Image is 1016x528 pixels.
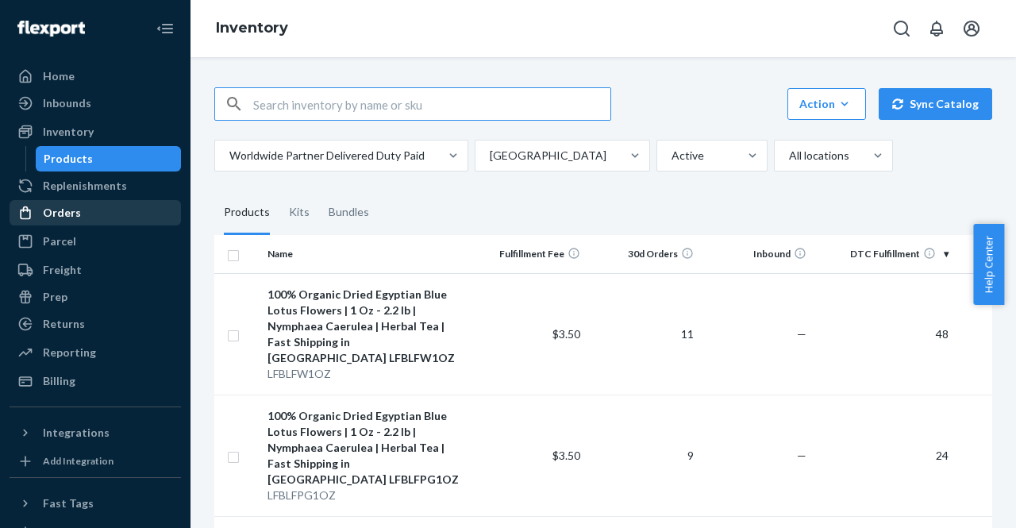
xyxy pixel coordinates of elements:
[149,13,181,44] button: Close Navigation
[44,151,93,167] div: Products
[43,95,91,111] div: Inbounds
[10,368,181,394] a: Billing
[10,64,181,89] a: Home
[797,327,806,341] span: —
[267,408,467,488] div: 100% Organic Dried Egyptian Blue Lotus Flowers | 1 Oz - 2.2 lb | Nymphaea Caerulea | Herbal Tea |...
[879,88,992,120] button: Sync Catalog
[10,200,181,225] a: Orders
[488,148,490,164] input: [GEOGRAPHIC_DATA]
[43,345,96,360] div: Reporting
[552,449,580,462] span: $3.50
[253,88,610,120] input: Search inventory by name or sku
[267,287,467,366] div: 100% Organic Dried Egyptian Blue Lotus Flowers | 1 Oz - 2.2 lb | Nymphaea Caerulea | Herbal Tea |...
[10,452,181,471] a: Add Integration
[921,13,952,44] button: Open notifications
[267,488,467,503] div: LFBLFPG1OZ
[552,327,580,341] span: $3.50
[43,68,75,84] div: Home
[43,454,114,468] div: Add Integration
[43,373,75,389] div: Billing
[43,205,81,221] div: Orders
[224,191,270,235] div: Products
[587,235,700,273] th: 30d Orders
[956,13,987,44] button: Open account menu
[43,316,85,332] div: Returns
[797,449,806,462] span: —
[973,224,1004,305] button: Help Center
[17,21,85,37] img: Flexport logo
[43,495,94,511] div: Fast Tags
[10,340,181,365] a: Reporting
[43,289,67,305] div: Prep
[813,273,954,395] td: 48
[267,366,467,382] div: LFBLFW1OZ
[787,148,789,164] input: All locations
[813,235,954,273] th: DTC Fulfillment
[261,235,473,273] th: Name
[10,229,181,254] a: Parcel
[10,119,181,145] a: Inventory
[43,124,94,140] div: Inventory
[886,13,918,44] button: Open Search Box
[10,173,181,198] a: Replenishments
[587,273,700,395] td: 11
[10,91,181,116] a: Inbounds
[670,148,672,164] input: Active
[203,6,301,52] ol: breadcrumbs
[289,191,310,235] div: Kits
[10,491,181,516] button: Fast Tags
[10,257,181,283] a: Freight
[43,425,110,441] div: Integrations
[36,146,182,172] a: Products
[43,262,82,278] div: Freight
[10,284,181,310] a: Prep
[799,96,854,112] div: Action
[587,395,700,516] td: 9
[329,191,369,235] div: Bundles
[228,148,229,164] input: Worldwide Partner Delivered Duty Paid
[43,233,76,249] div: Parcel
[813,395,954,516] td: 24
[10,420,181,445] button: Integrations
[787,88,866,120] button: Action
[700,235,814,273] th: Inbound
[474,235,587,273] th: Fulfillment Fee
[216,19,288,37] a: Inventory
[10,311,181,337] a: Returns
[43,178,127,194] div: Replenishments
